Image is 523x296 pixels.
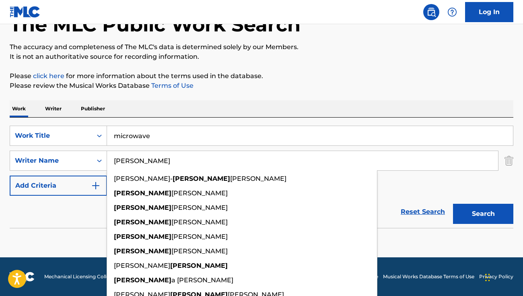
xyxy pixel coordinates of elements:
p: Writer [43,100,64,117]
strong: [PERSON_NAME] [114,189,171,197]
a: Privacy Policy [479,273,513,280]
h1: The MLC Public Work Search [10,12,301,37]
strong: [PERSON_NAME] [114,204,171,211]
img: MLC Logo [10,6,41,18]
strong: [PERSON_NAME] [114,218,171,226]
strong: [PERSON_NAME] [173,175,230,182]
span: [PERSON_NAME]- [114,175,173,182]
a: Terms of Use [150,82,194,89]
p: Please review the Musical Works Database [10,81,513,91]
span: [PERSON_NAME] [230,175,286,182]
div: Help [444,4,460,20]
div: Work Title [15,131,87,141]
span: [PERSON_NAME] [171,218,228,226]
button: Search [453,204,513,224]
img: logo [10,272,35,282]
strong: [PERSON_NAME] [114,247,171,255]
p: Work [10,100,28,117]
a: Public Search [423,4,439,20]
a: click here [33,72,64,80]
div: Drag [485,265,490,290]
span: Mechanical Licensing Collective © 2025 [44,273,138,280]
a: Musical Works Database Terms of Use [383,273,474,280]
p: Please for more information about the terms used in the database. [10,71,513,81]
span: [PERSON_NAME] [114,262,170,269]
strong: [PERSON_NAME] [114,233,171,240]
span: [PERSON_NAME] [171,189,228,197]
form: Search Form [10,126,513,228]
a: Log In [465,2,513,22]
img: 9d2ae6d4665cec9f34b9.svg [91,181,101,190]
span: [PERSON_NAME] [171,247,228,255]
div: Writer Name [15,156,87,166]
p: Publisher [78,100,107,117]
strong: [PERSON_NAME] [170,262,228,269]
img: help [447,7,457,17]
img: Delete Criterion [504,151,513,171]
a: Reset Search [397,203,449,221]
p: It is not an authoritative source for recording information. [10,52,513,62]
strong: [PERSON_NAME] [114,276,171,284]
button: Add Criteria [10,176,107,196]
span: [PERSON_NAME] [171,233,228,240]
img: search [426,7,436,17]
p: The accuracy and completeness of The MLC's data is determined solely by our Members. [10,42,513,52]
iframe: Chat Widget [483,257,523,296]
span: [PERSON_NAME] [171,204,228,211]
span: a [PERSON_NAME] [171,276,233,284]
